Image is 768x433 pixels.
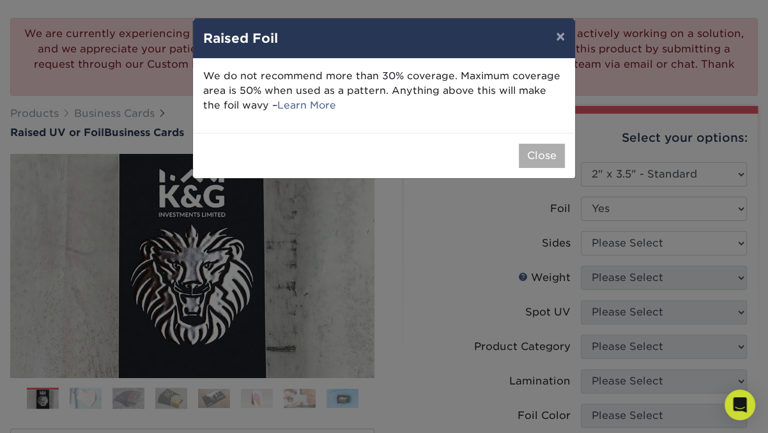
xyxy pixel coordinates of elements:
[519,144,565,168] button: Close
[546,19,575,54] button: ×
[725,390,755,420] div: Open Intercom Messenger
[203,29,565,48] h4: Raised Foil
[277,99,336,111] a: Learn More
[203,69,565,112] p: We do not recommend more than 30% coverage. Maximum coverage area is 50% when used as a pattern. ...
